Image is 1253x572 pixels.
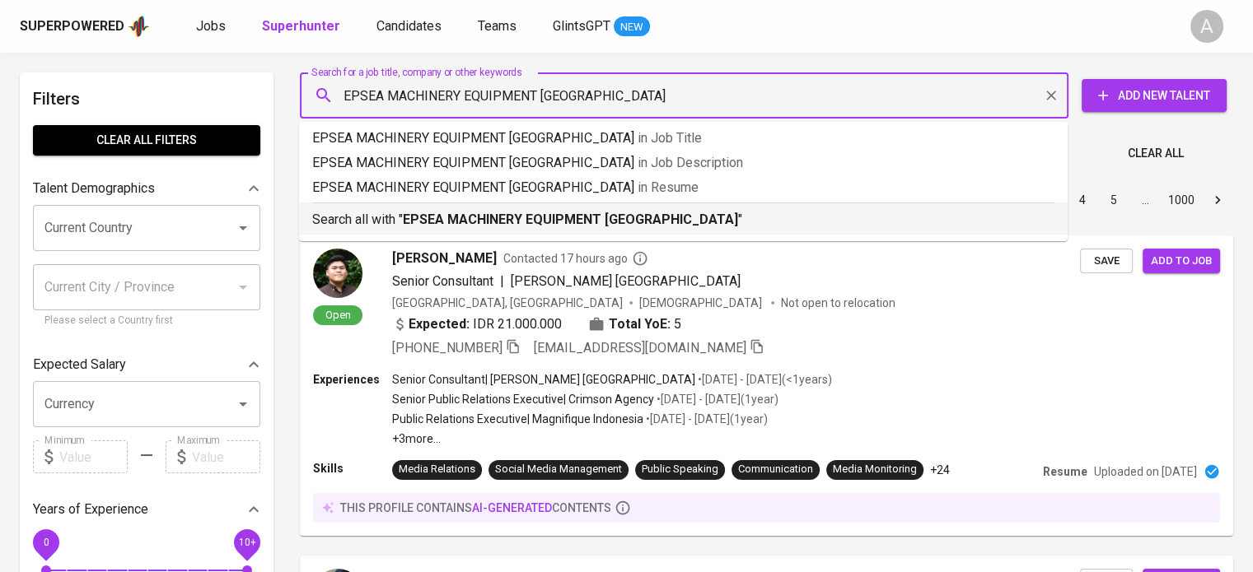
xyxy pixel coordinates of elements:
span: [EMAIL_ADDRESS][DOMAIN_NAME] [534,340,746,356]
input: Value [59,440,128,473]
span: Open [319,308,358,322]
p: +24 [930,462,950,478]
a: Teams [478,16,520,37]
button: Clear [1040,84,1063,107]
b: Superhunter [262,18,340,34]
div: Media Relations [399,462,475,477]
span: AI-generated [472,501,552,514]
img: 8212178f52abe07e2b0b8702ffc85aaf.jpg [313,249,362,298]
p: • [DATE] - [DATE] ( 1 year ) [654,391,778,407]
span: in Job Description [638,155,743,170]
a: GlintsGPT NEW [553,16,650,37]
input: Value [192,440,260,473]
div: Communication [738,462,813,477]
p: +3 more ... [392,430,832,447]
p: Experiences [313,371,392,388]
div: Superpowered [20,17,124,36]
p: Senior Public Relations Executive | Crimson Agency [392,391,654,407]
span: [PHONE_NUMBER] [392,340,503,356]
span: [DEMOGRAPHIC_DATA] [639,295,764,311]
span: Candidates [376,18,442,34]
button: Open [231,216,255,239]
span: [PERSON_NAME] [392,249,497,268]
button: Clear All filters [33,125,260,156]
div: Media Monitoring [833,462,917,477]
p: Uploaded on [DATE] [1094,463,1197,480]
a: Superpoweredapp logo [20,14,150,39]
div: Talent Demographics [33,172,260,205]
div: … [1132,192,1158,208]
span: in Job Title [638,130,702,146]
p: EPSEA MACHINERY EQUIPMENT [GEOGRAPHIC_DATA] [312,128,1054,148]
span: [PERSON_NAME] [GEOGRAPHIC_DATA] [511,273,741,289]
p: Talent Demographics [33,179,155,198]
div: Social Media Management [495,462,622,477]
div: Public Speaking [642,462,718,477]
span: | [500,272,504,291]
button: Save [1080,249,1133,274]
p: Years of Experience [33,500,148,519]
div: Expected Salary [33,348,260,381]
p: EPSEA MACHINERY EQUIPMENT [GEOGRAPHIC_DATA] [312,178,1054,198]
a: Open[PERSON_NAME]Contacted 17 hours agoSenior Consultant|[PERSON_NAME] [GEOGRAPHIC_DATA][GEOGRAPH... [300,235,1233,536]
button: Clear All [1121,138,1190,169]
h6: Filters [33,86,260,112]
p: Please select a Country first [44,313,249,329]
span: Add New Talent [1095,86,1213,106]
button: Add New Talent [1082,79,1227,112]
p: this profile contains contents [340,500,611,516]
a: Jobs [196,16,229,37]
p: Senior Consultant | [PERSON_NAME] [GEOGRAPHIC_DATA] [392,371,695,388]
span: Senior Consultant [392,273,493,289]
a: Candidates [376,16,445,37]
span: GlintsGPT [553,18,610,34]
p: Expected Salary [33,355,126,374]
button: Add to job [1143,249,1220,274]
p: Not open to relocation [781,295,895,311]
p: EPSEA MACHINERY EQUIPMENT [GEOGRAPHIC_DATA] [312,153,1054,173]
button: Go to page 4 [1069,187,1096,213]
div: [GEOGRAPHIC_DATA], [GEOGRAPHIC_DATA] [392,295,623,311]
span: Jobs [196,18,226,34]
span: Add to job [1151,252,1212,271]
span: 0 [43,537,49,548]
b: Expected: [409,314,470,334]
span: Contacted 17 hours ago [503,250,648,267]
p: Resume [1043,463,1087,480]
div: A [1190,10,1223,43]
b: Total YoE: [609,314,671,334]
button: Go to next page [1204,187,1231,213]
span: Clear All [1128,143,1184,164]
span: Teams [478,18,517,34]
svg: By Batam recruiter [632,250,648,267]
button: Open [231,393,255,416]
span: NEW [614,19,650,35]
p: • [DATE] - [DATE] ( <1 years ) [695,371,832,388]
button: Go to page 1000 [1163,187,1199,213]
span: Save [1088,252,1124,271]
div: IDR 21.000.000 [392,314,562,334]
p: Public Relations Executive | Magnifique Indonesia [392,411,643,427]
span: in Resume [638,179,699,195]
span: 5 [674,314,681,334]
p: Skills [313,460,392,477]
p: Search all with " " [312,210,1054,230]
b: EPSEA MACHINERY EQUIPMENT [GEOGRAPHIC_DATA] [403,212,738,227]
button: Go to page 5 [1101,187,1127,213]
span: 10+ [238,537,255,548]
img: app logo [128,14,150,39]
div: Years of Experience [33,493,260,526]
p: • [DATE] - [DATE] ( 1 year ) [643,411,768,427]
nav: pagination navigation [942,187,1233,213]
span: Clear All filters [46,130,247,151]
a: Superhunter [262,16,344,37]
